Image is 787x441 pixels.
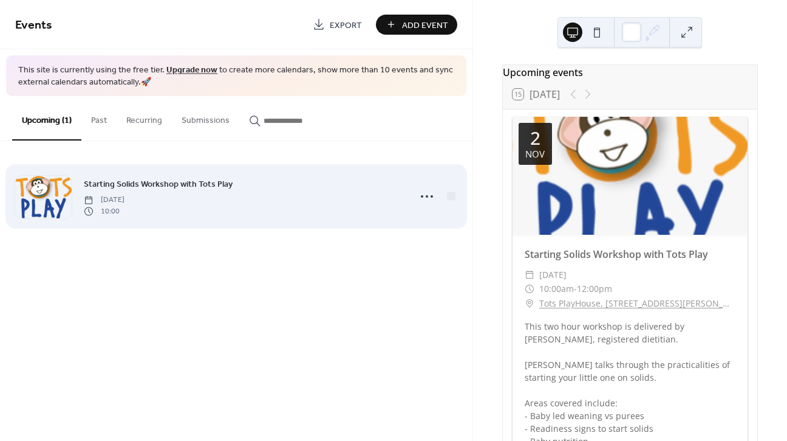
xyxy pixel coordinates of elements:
[166,62,217,78] a: Upgrade now
[84,195,124,206] span: [DATE]
[84,178,233,191] span: Starting Solids Workshop with Tots Play
[503,65,757,80] div: Upcoming events
[525,150,545,159] div: Nov
[402,19,448,32] span: Add Event
[539,282,574,296] span: 10:00am
[84,177,233,191] a: Starting Solids Workshop with Tots Play
[15,13,52,37] span: Events
[330,19,362,32] span: Export
[525,296,534,311] div: ​
[539,268,567,282] span: [DATE]
[539,296,735,311] a: Tots PlayHouse, [STREET_ADDRESS][PERSON_NAME]
[577,282,612,296] span: 12:00pm
[172,96,239,139] button: Submissions
[525,282,534,296] div: ​
[525,268,534,282] div: ​
[574,282,577,296] span: -
[12,96,81,141] button: Upcoming (1)
[530,129,540,147] div: 2
[18,64,454,88] span: This site is currently using the free tier. to create more calendars, show more than 10 events an...
[84,206,124,217] span: 10:00
[513,247,748,262] div: Starting Solids Workshop with Tots Play
[304,15,371,35] a: Export
[81,96,117,139] button: Past
[117,96,172,139] button: Recurring
[376,15,457,35] button: Add Event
